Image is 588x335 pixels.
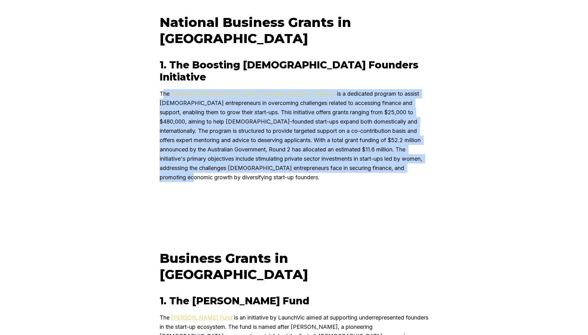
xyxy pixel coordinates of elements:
h2: Business Grants in [GEOGRAPHIC_DATA] [160,250,429,282]
h2: National Business Grants in [GEOGRAPHIC_DATA] [160,14,429,46]
a: Boosting [DEMOGRAPHIC_DATA] Founders Initiative - Round 2 [171,90,335,97]
a: [PERSON_NAME] Fund [171,314,232,321]
h3: 1. The [PERSON_NAME] Fund [160,295,429,307]
p: The is a dedicated program to assist [DEMOGRAPHIC_DATA] entrepreneurs in overcoming challenges re... [160,89,429,182]
h3: 1. The Boosting [DEMOGRAPHIC_DATA] Founders Initiative [160,59,429,83]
